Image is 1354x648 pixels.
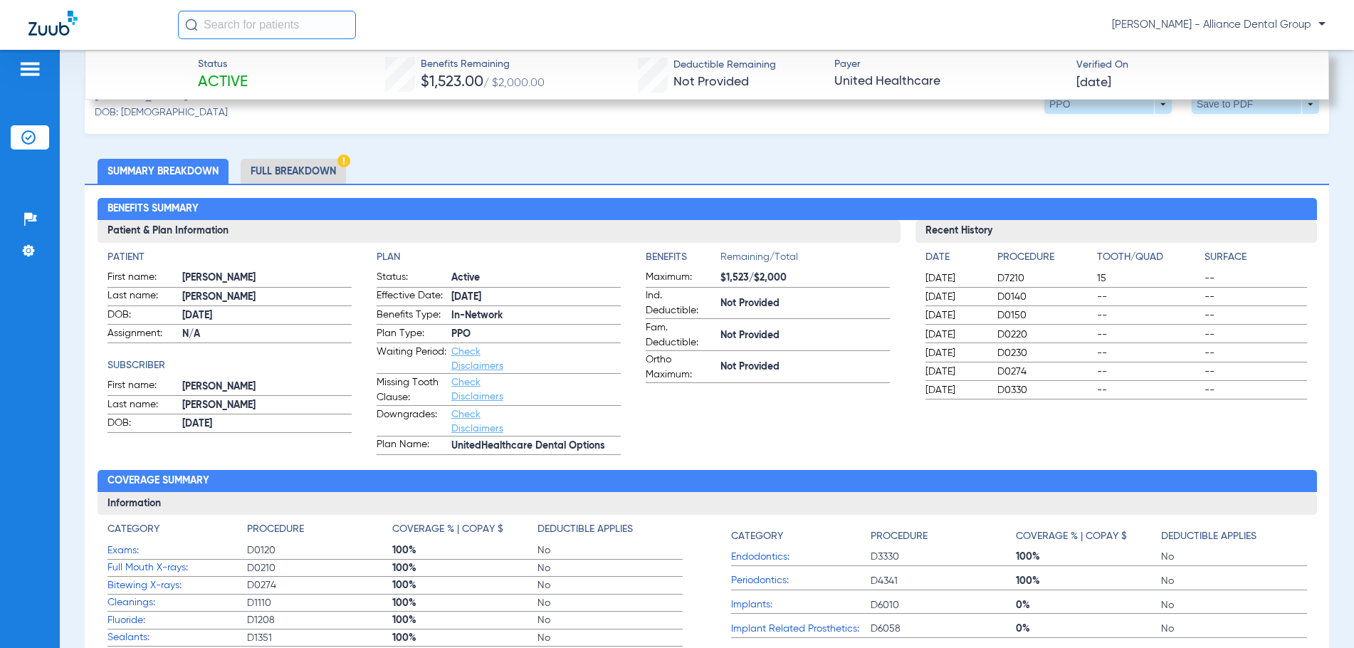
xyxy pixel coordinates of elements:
[871,529,928,544] h4: Procedure
[1076,58,1306,73] span: Verified On
[1205,308,1307,323] span: --
[421,57,545,72] span: Benefits Remaining
[537,631,683,645] span: No
[1192,94,1319,114] button: Save to PDF
[182,308,352,323] span: [DATE]
[182,398,352,413] span: [PERSON_NAME]
[392,613,537,627] span: 100%
[19,61,41,78] img: hamburger-icon
[537,613,683,627] span: No
[720,296,890,311] span: Not Provided
[537,578,683,592] span: No
[1205,383,1307,397] span: --
[834,57,1064,72] span: Payer
[377,345,446,373] span: Waiting Period:
[247,631,392,645] span: D1351
[925,290,985,304] span: [DATE]
[1097,365,1200,379] span: --
[1205,271,1307,286] span: --
[182,417,352,432] span: [DATE]
[377,326,446,343] span: Plan Type:
[392,522,537,542] app-breakdown-title: Coverage % | Copay $
[392,522,503,537] h4: Coverage % | Copay $
[731,550,871,565] span: Endodontics:
[182,271,352,286] span: [PERSON_NAME]
[198,57,248,72] span: Status
[1016,550,1161,564] span: 100%
[107,397,177,414] span: Last name:
[451,377,503,402] a: Check Disclaimers
[646,288,715,318] span: Ind. Deductible:
[451,347,503,371] a: Check Disclaimers
[451,327,621,342] span: PPO
[392,631,537,645] span: 100%
[421,75,483,90] span: $1,523.00
[997,328,1093,342] span: D0220
[646,320,715,350] span: Fam. Deductible:
[997,346,1093,360] span: D0230
[1016,529,1127,544] h4: Coverage % | Copay $
[377,375,446,405] span: Missing Tooth Clause:
[392,596,537,610] span: 100%
[1205,365,1307,379] span: --
[537,596,683,610] span: No
[182,327,352,342] span: N/A
[997,290,1093,304] span: D0140
[925,328,985,342] span: [DATE]
[871,522,1016,548] app-breakdown-title: Procedure
[871,598,1016,612] span: D6010
[1161,522,1306,548] app-breakdown-title: Deductible Applies
[98,159,229,184] li: Summary Breakdown
[247,578,392,592] span: D0274
[1205,346,1307,360] span: --
[241,159,346,184] li: Full Breakdown
[377,250,621,265] app-breakdown-title: Plan
[185,19,198,31] img: Search Icon
[247,561,392,575] span: D0210
[646,352,715,382] span: Ortho Maximum:
[997,250,1093,265] h4: Procedure
[925,346,985,360] span: [DATE]
[1205,290,1307,304] span: --
[1044,94,1172,114] button: PPO
[1097,308,1200,323] span: --
[871,622,1016,636] span: D6058
[673,75,749,88] span: Not Provided
[451,409,503,434] a: Check Disclaimers
[198,73,248,93] span: Active
[1076,74,1111,92] span: [DATE]
[377,270,446,287] span: Status:
[98,220,901,243] h3: Patient & Plan Information
[451,271,621,286] span: Active
[107,522,247,542] app-breakdown-title: Category
[107,308,177,325] span: DOB:
[925,271,985,286] span: [DATE]
[1161,598,1306,612] span: No
[247,543,392,558] span: D0120
[1097,250,1200,270] app-breakdown-title: Tooth/Quad
[1097,290,1200,304] span: --
[107,613,247,628] span: Fluoride:
[537,561,683,575] span: No
[178,11,356,39] input: Search for patients
[377,288,446,305] span: Effective Date:
[1097,346,1200,360] span: --
[107,630,247,645] span: Sealants:
[107,358,352,373] app-breakdown-title: Subscriber
[915,220,1317,243] h3: Recent History
[107,378,177,395] span: First name:
[731,622,871,637] span: Implant Related Prosthetics:
[1097,250,1200,265] h4: Tooth/Quad
[646,250,720,265] h4: Benefits
[673,58,776,73] span: Deductible Remaining
[107,270,177,287] span: First name:
[98,470,1317,493] h2: Coverage Summary
[451,308,621,323] span: In-Network
[107,250,352,265] h4: Patient
[925,250,985,270] app-breakdown-title: Date
[247,596,392,610] span: D1110
[720,360,890,375] span: Not Provided
[451,290,621,305] span: [DATE]
[247,522,304,537] h4: Procedure
[1161,550,1306,564] span: No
